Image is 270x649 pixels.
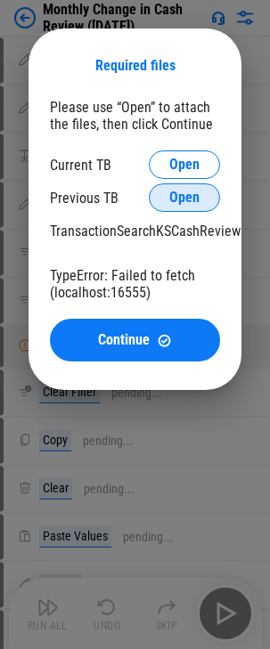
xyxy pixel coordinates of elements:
[50,267,220,301] div: TypeError: Failed to fetch (localhost:16555)
[50,190,119,207] div: Previous TB
[149,183,220,212] button: Open
[98,333,150,347] span: Continue
[50,319,220,361] button: ContinueContinue
[169,158,200,172] span: Open
[157,333,172,348] img: Continue
[50,99,220,133] div: Please use “Open” to attach the files, then click Continue
[50,57,220,74] div: Required files
[169,191,200,205] span: Open
[50,157,111,174] div: Current TB
[149,150,220,179] button: Open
